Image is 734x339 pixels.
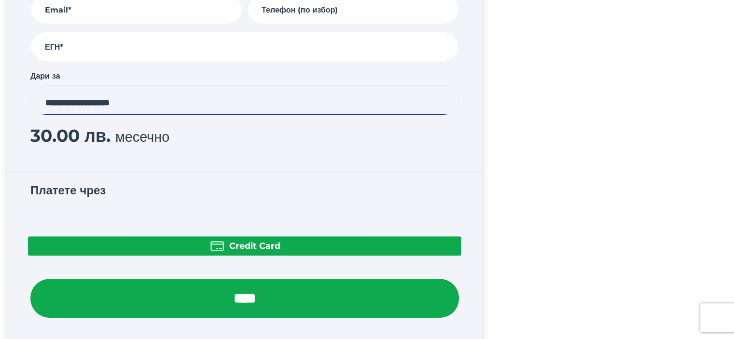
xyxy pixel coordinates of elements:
[28,236,461,256] button: Credit Card
[30,70,60,81] label: Дари за
[84,125,111,146] span: лв.
[30,184,459,202] h3: Платете чрез
[115,128,169,145] span: месечно
[30,125,80,146] span: 30.00
[28,209,461,229] iframe: Secure payment button frame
